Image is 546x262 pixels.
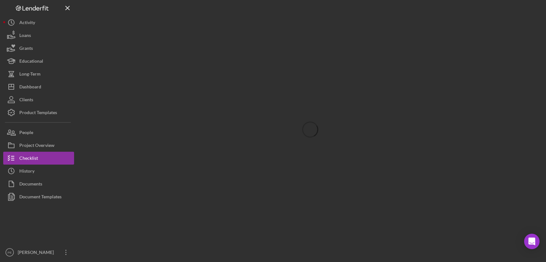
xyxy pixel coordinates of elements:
button: Long-Term [3,68,74,80]
div: Activity [19,16,35,31]
button: PE[PERSON_NAME] [3,246,74,259]
button: Document Templates [3,190,74,203]
div: Checklist [19,152,38,166]
button: Educational [3,55,74,68]
div: Open Intercom Messenger [524,234,540,249]
div: Documents [19,177,42,192]
button: People [3,126,74,139]
div: History [19,165,34,179]
button: History [3,165,74,177]
button: Activity [3,16,74,29]
button: Grants [3,42,74,55]
button: Documents [3,177,74,190]
div: Clients [19,93,33,108]
div: Loans [19,29,31,43]
div: [PERSON_NAME] [16,246,58,260]
button: Loans [3,29,74,42]
div: Project Overview [19,139,54,153]
text: PE [8,251,12,254]
div: Long-Term [19,68,41,82]
div: Dashboard [19,80,41,95]
button: Checklist [3,152,74,165]
div: Educational [19,55,43,69]
button: Project Overview [3,139,74,152]
div: People [19,126,33,140]
button: Clients [3,93,74,106]
div: Grants [19,42,33,56]
div: Document Templates [19,190,62,205]
div: Product Templates [19,106,57,121]
button: Dashboard [3,80,74,93]
button: Product Templates [3,106,74,119]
